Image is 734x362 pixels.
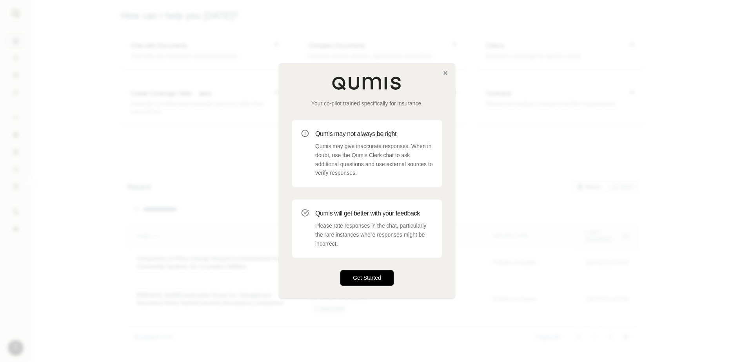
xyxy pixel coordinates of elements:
[315,221,433,248] p: Please rate responses in the chat, particularly the rare instances where responses might be incor...
[315,142,433,177] p: Qumis may give inaccurate responses. When in doubt, use the Qumis Clerk chat to ask additional qu...
[340,270,394,286] button: Get Started
[315,129,433,139] h3: Qumis may not always be right
[332,76,402,90] img: Qumis Logo
[292,100,442,107] p: Your co-pilot trained specifically for insurance.
[315,209,433,218] h3: Qumis will get better with your feedback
